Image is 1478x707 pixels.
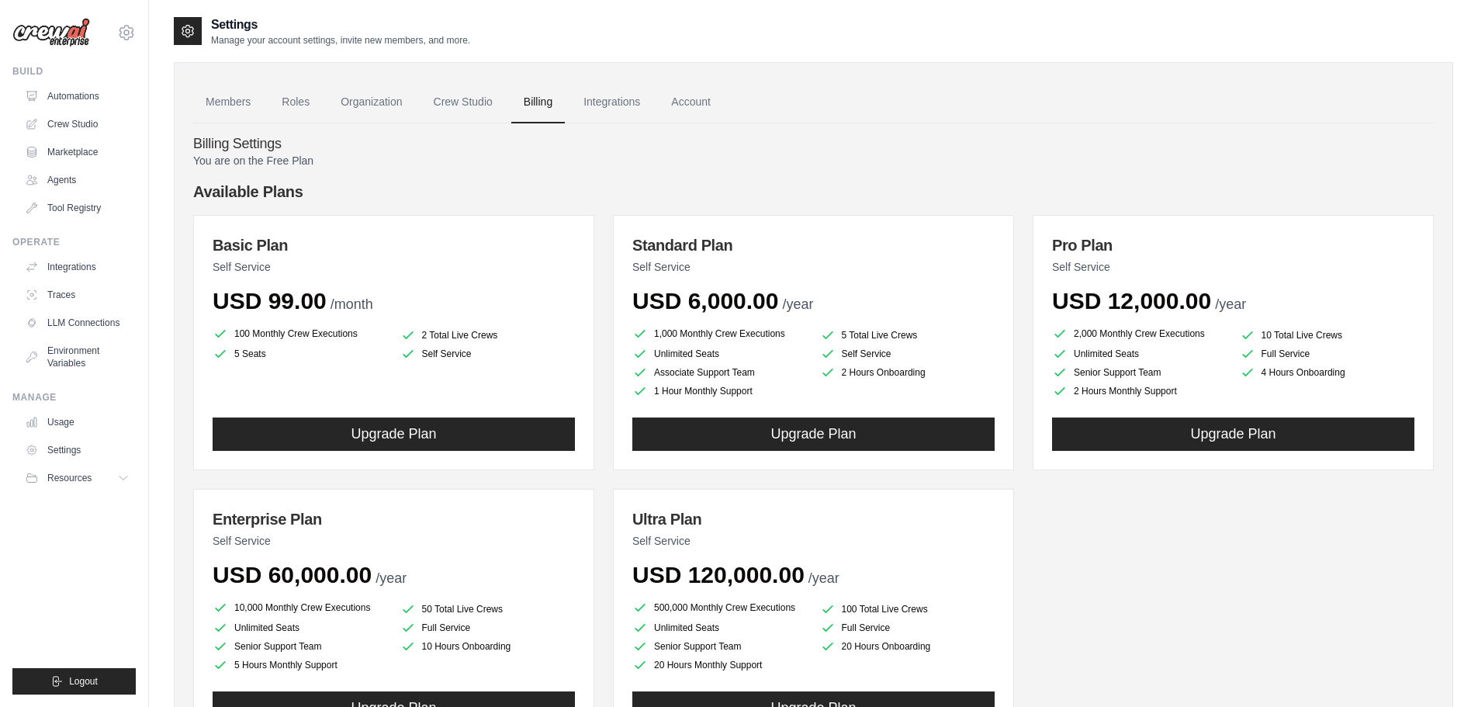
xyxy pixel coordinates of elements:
li: 5 Seats [213,346,388,362]
a: Members [193,81,263,123]
li: Unlimited Seats [1052,346,1227,362]
li: Senior Support Team [1052,365,1227,380]
h3: Standard Plan [632,234,995,256]
li: Full Service [820,620,995,636]
li: 100 Monthly Crew Executions [213,324,388,343]
span: /year [1215,296,1246,312]
h3: Basic Plan [213,234,575,256]
p: You are on the Free Plan [193,153,1434,168]
div: Manage [12,391,136,404]
span: USD 60,000.00 [213,562,372,587]
span: /year [376,570,407,586]
h4: Available Plans [193,181,1434,203]
li: Unlimited Seats [213,620,388,636]
li: Unlimited Seats [632,346,808,362]
button: Logout [12,668,136,695]
span: USD 6,000.00 [632,288,778,314]
li: 5 Hours Monthly Support [213,657,388,673]
h3: Ultra Plan [632,508,995,530]
a: Environment Variables [19,338,136,376]
li: 1,000 Monthly Crew Executions [632,324,808,343]
button: Upgrade Plan [1052,418,1414,451]
h3: Pro Plan [1052,234,1414,256]
li: 4 Hours Onboarding [1240,365,1415,380]
span: /month [331,296,373,312]
div: Operate [12,236,136,248]
span: USD 99.00 [213,288,327,314]
li: 20 Hours Onboarding [820,639,995,654]
img: Logo [12,18,90,47]
p: Manage your account settings, invite new members, and more. [211,34,470,47]
a: LLM Connections [19,310,136,335]
a: Integrations [19,255,136,279]
h4: Billing Settings [193,136,1434,153]
p: Self Service [632,259,995,275]
span: /year [808,570,839,586]
li: 10,000 Monthly Crew Executions [213,598,388,617]
li: 2 Hours Monthly Support [1052,383,1227,399]
li: Self Service [400,346,576,362]
a: Marketplace [19,140,136,165]
a: Billing [511,81,565,123]
div: Build [12,65,136,78]
li: Senior Support Team [632,639,808,654]
li: 10 Hours Onboarding [400,639,576,654]
button: Upgrade Plan [632,418,995,451]
span: Logout [69,675,98,688]
span: USD 120,000.00 [632,562,805,587]
a: Tool Registry [19,196,136,220]
span: Resources [47,472,92,484]
a: Agents [19,168,136,192]
a: Traces [19,282,136,307]
span: /year [782,296,813,312]
a: Crew Studio [19,112,136,137]
li: Unlimited Seats [632,620,808,636]
li: 2 Hours Onboarding [820,365,995,380]
a: Account [659,81,723,123]
span: USD 12,000.00 [1052,288,1211,314]
li: 20 Hours Monthly Support [632,657,808,673]
a: Organization [328,81,414,123]
a: Integrations [571,81,652,123]
a: Roles [269,81,322,123]
li: 1 Hour Monthly Support [632,383,808,399]
a: Usage [19,410,136,435]
li: 100 Total Live Crews [820,601,995,617]
a: Settings [19,438,136,463]
li: 50 Total Live Crews [400,601,576,617]
li: 2 Total Live Crews [400,328,576,343]
button: Resources [19,466,136,490]
li: Full Service [400,620,576,636]
li: Self Service [820,346,995,362]
h3: Enterprise Plan [213,508,575,530]
h2: Settings [211,16,470,34]
li: 5 Total Live Crews [820,328,995,343]
li: 500,000 Monthly Crew Executions [632,598,808,617]
p: Self Service [632,533,995,549]
li: Senior Support Team [213,639,388,654]
li: 2,000 Monthly Crew Executions [1052,324,1227,343]
p: Self Service [213,533,575,549]
button: Upgrade Plan [213,418,575,451]
p: Self Service [1052,259,1414,275]
li: Full Service [1240,346,1415,362]
a: Automations [19,84,136,109]
p: Self Service [213,259,575,275]
li: 10 Total Live Crews [1240,328,1415,343]
li: Associate Support Team [632,365,808,380]
a: Crew Studio [421,81,505,123]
